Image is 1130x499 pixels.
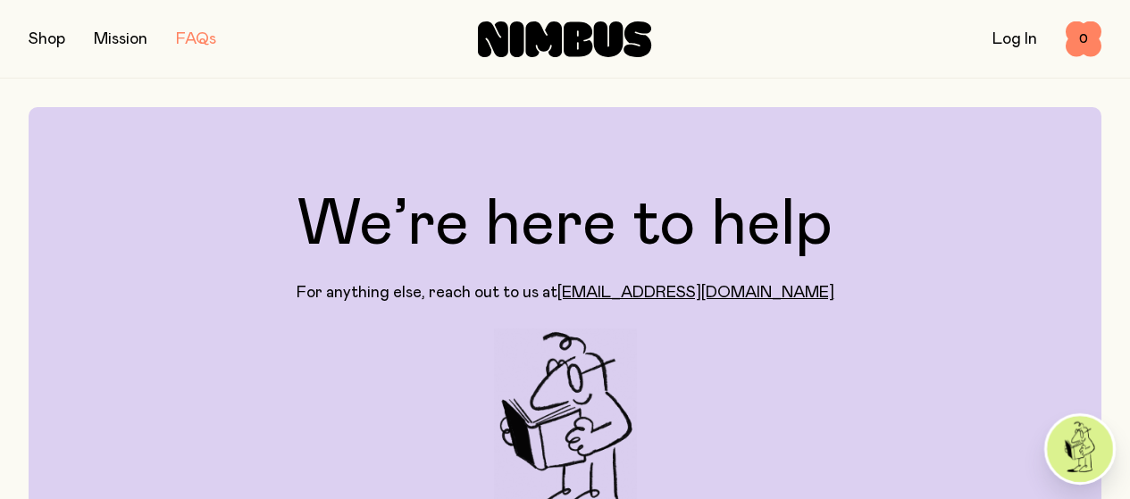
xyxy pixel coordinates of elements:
img: agent [1047,416,1113,482]
a: [EMAIL_ADDRESS][DOMAIN_NAME] [557,285,834,301]
a: Mission [94,31,147,47]
button: 0 [1066,21,1101,57]
p: For anything else, reach out to us at [297,282,834,304]
a: Log In [992,31,1037,47]
a: FAQs [176,31,216,47]
h1: We’re here to help [297,193,833,257]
